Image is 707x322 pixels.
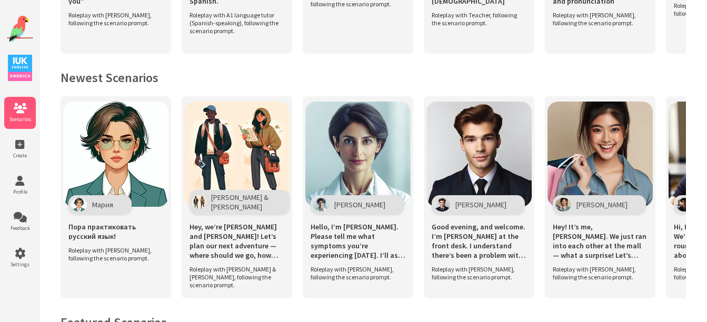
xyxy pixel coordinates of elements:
[553,222,648,260] span: Hey! It’s me, [PERSON_NAME]. We just ran into each other at the mall — what a surprise! Let’s cat...
[311,222,405,260] span: Hello, I’m [PERSON_NAME]. Please tell me what symptoms you’re experiencing [DATE]. I’ll ask you a...
[555,198,571,212] img: Character
[4,261,36,268] span: Settings
[211,193,271,212] span: [PERSON_NAME] & [PERSON_NAME]
[4,116,36,123] span: Scenarios
[71,198,87,212] img: Character
[334,200,385,209] span: [PERSON_NAME]
[432,11,521,27] span: Roleplay with Teacher, following the scenario prompt.
[676,198,692,212] img: Character
[92,200,113,209] span: Мария
[61,69,686,86] h2: Newest Scenarios
[553,265,642,281] span: Roleplay with [PERSON_NAME], following the scenario prompt.
[432,222,526,260] span: Good evening, and welcome. I’m [PERSON_NAME] at the front desk. I understand there’s been a probl...
[192,195,206,209] img: Character
[455,200,506,209] span: [PERSON_NAME]
[68,246,158,262] span: Roleplay with [PERSON_NAME], following the scenario prompt.
[434,198,450,212] img: Character
[68,222,163,241] span: Пора практиковать русский язык!
[190,222,284,260] span: Hey, we’re [PERSON_NAME] and [PERSON_NAME]! Let’s plan our next adventure — where should we go, h...
[432,265,521,281] span: Roleplay with [PERSON_NAME], following the scenario prompt.
[190,11,279,35] span: Roleplay with A1 language tutor (Spanish-speaking), following the scenario prompt.
[305,102,411,207] img: Scenario Image
[313,198,329,212] img: Character
[7,16,33,42] img: Website Logo
[553,11,642,27] span: Roleplay with [PERSON_NAME], following the scenario prompt.
[8,55,32,81] img: IUK Logo
[4,152,36,159] span: Create
[184,102,290,207] img: Scenario Image
[311,265,400,281] span: Roleplay with [PERSON_NAME], following the scenario prompt.
[63,102,168,207] img: Scenario Image
[576,200,628,209] span: [PERSON_NAME]
[426,102,532,207] img: Scenario Image
[547,102,653,207] img: Scenario Image
[4,188,36,195] span: Profile
[4,225,36,232] span: Feedback
[190,265,279,289] span: Roleplay with [PERSON_NAME] & [PERSON_NAME], following the scenario prompt.
[68,11,158,27] span: Roleplay with [PERSON_NAME], following the scenario prompt.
